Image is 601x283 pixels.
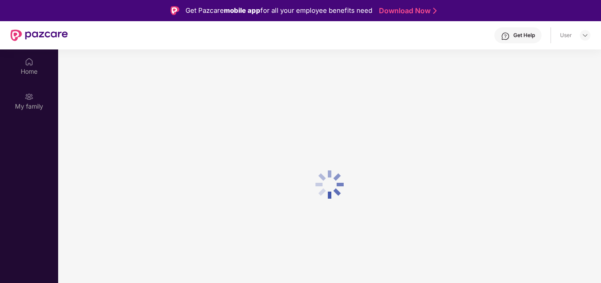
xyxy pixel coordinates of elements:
div: Get Help [513,32,535,39]
img: svg+xml;base64,PHN2ZyB3aWR0aD0iMjAiIGhlaWdodD0iMjAiIHZpZXdCb3g9IjAgMCAyMCAyMCIgZmlsbD0ibm9uZSIgeG... [25,92,33,101]
img: svg+xml;base64,PHN2ZyBpZD0iSGVscC0zMngzMiIgeG1sbnM9Imh0dHA6Ly93d3cudzMub3JnLzIwMDAvc3ZnIiB3aWR0aD... [501,32,510,41]
div: User [560,32,572,39]
div: Get Pazcare for all your employee benefits need [185,5,372,16]
img: Logo [171,6,179,15]
img: Stroke [433,6,437,15]
img: New Pazcare Logo [11,30,68,41]
img: svg+xml;base64,PHN2ZyBpZD0iRHJvcGRvd24tMzJ4MzIiIHhtbG5zPSJodHRwOi8vd3d3LnczLm9yZy8yMDAwL3N2ZyIgd2... [582,32,589,39]
img: svg+xml;base64,PHN2ZyBpZD0iSG9tZSIgeG1sbnM9Imh0dHA6Ly93d3cudzMub3JnLzIwMDAvc3ZnIiB3aWR0aD0iMjAiIG... [25,57,33,66]
strong: mobile app [224,6,260,15]
a: Download Now [379,6,434,15]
